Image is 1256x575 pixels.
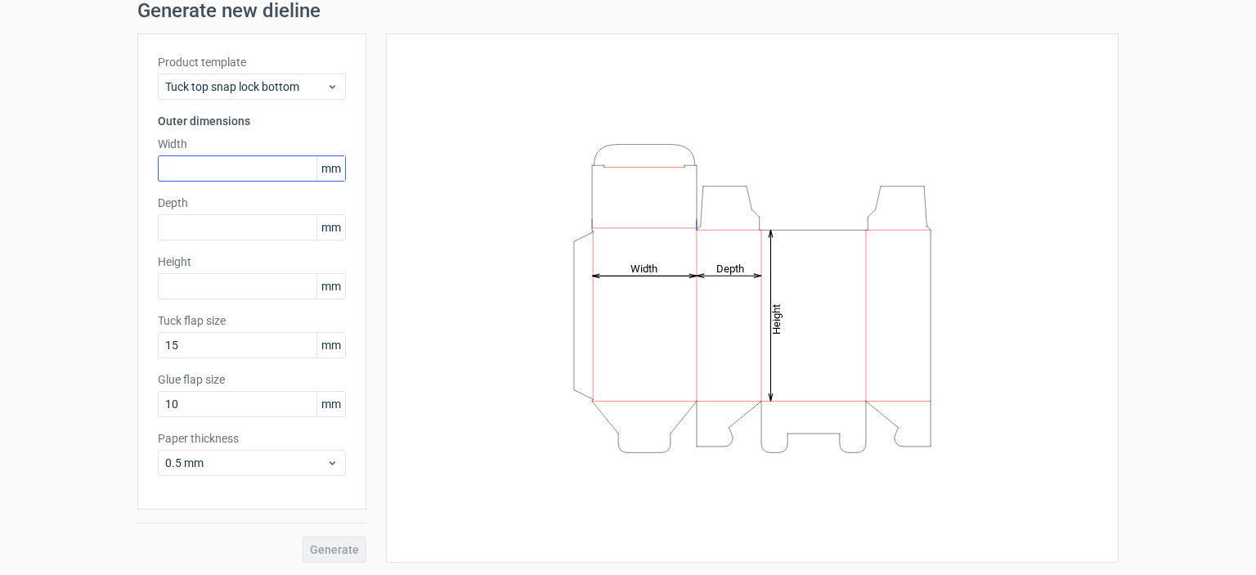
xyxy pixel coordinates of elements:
span: 0.5 mm [165,455,326,471]
span: mm [316,274,345,299]
span: mm [316,156,345,181]
label: Depth [158,195,346,211]
span: mm [316,333,345,357]
label: Product template [158,54,346,70]
tspan: Height [770,303,783,334]
span: Tuck top snap lock bottom [165,79,326,95]
h3: Outer dimensions [158,113,346,129]
span: mm [316,215,345,240]
label: Paper thickness [158,430,346,447]
label: Width [158,136,346,152]
label: Tuck flap size [158,312,346,329]
label: Glue flap size [158,371,346,388]
h1: Generate new dieline [137,1,1119,20]
label: Height [158,254,346,270]
span: mm [316,392,345,416]
tspan: Depth [716,262,744,274]
tspan: Width [630,262,657,274]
